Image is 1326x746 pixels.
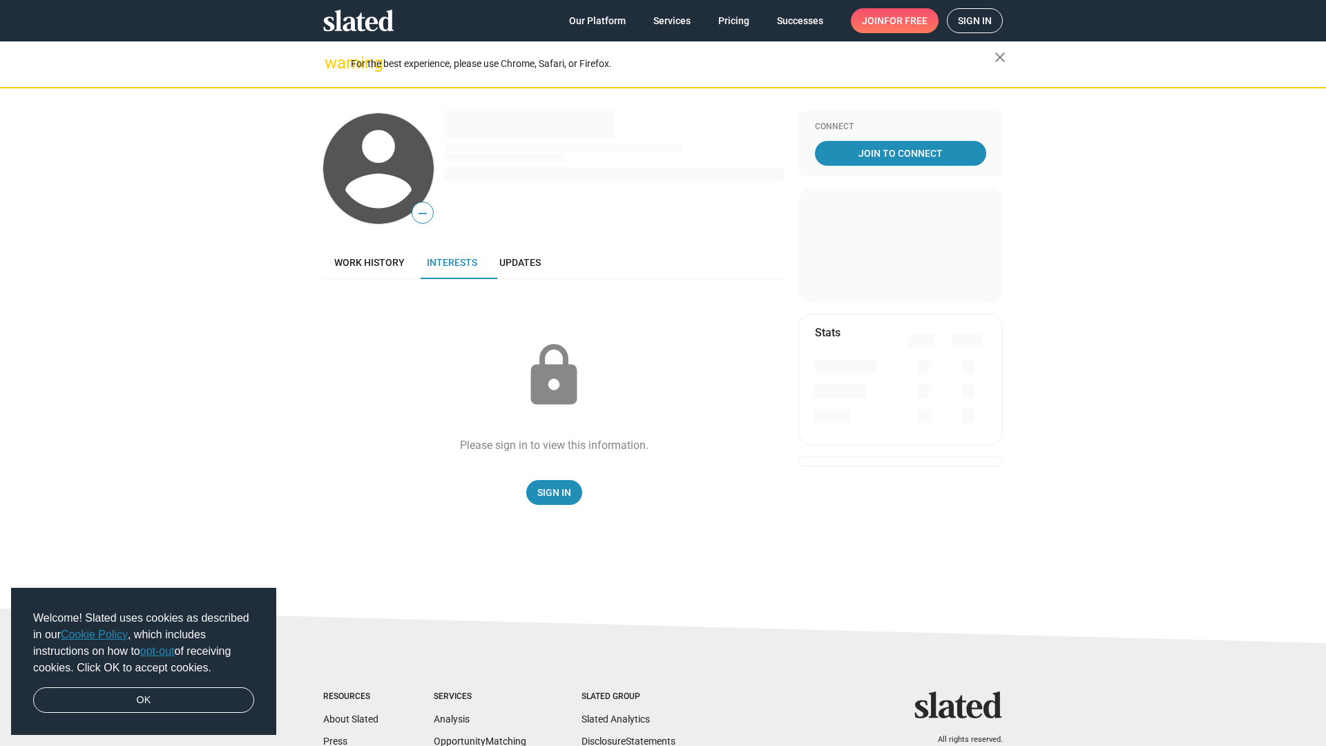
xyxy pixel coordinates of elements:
span: — [412,204,433,222]
div: Please sign in to view this information. [460,438,648,452]
span: Updates [499,257,541,268]
span: Welcome! Slated uses cookies as described in our , which includes instructions on how to of recei... [33,610,254,676]
span: Join To Connect [818,141,983,166]
div: cookieconsent [11,588,276,736]
div: For the best experience, please use Chrome, Safari, or Firefox. [351,55,995,73]
a: Work history [323,246,416,279]
mat-icon: close [992,49,1008,66]
a: Our Platform [558,8,637,33]
div: Connect [815,122,986,133]
span: Interests [427,257,477,268]
span: Work history [334,257,405,268]
a: Services [642,8,702,33]
a: opt-out [140,645,175,657]
span: for free [884,8,928,33]
a: Successes [766,8,834,33]
span: Join [862,8,928,33]
a: dismiss cookie message [33,687,254,714]
div: Resources [323,691,378,702]
div: Slated Group [582,691,675,702]
span: Pricing [718,8,749,33]
span: Services [653,8,691,33]
mat-card-title: Stats [815,325,840,340]
mat-icon: warning [325,55,341,71]
a: Sign in [947,8,1003,33]
div: Services [434,691,526,702]
a: Analysis [434,714,470,725]
a: Slated Analytics [582,714,650,725]
a: Join To Connect [815,141,986,166]
a: Cookie Policy [61,629,128,640]
span: Successes [777,8,823,33]
a: Interests [416,246,488,279]
a: Joinfor free [851,8,939,33]
span: Sign in [958,9,992,32]
span: Sign In [537,480,571,505]
span: Our Platform [569,8,626,33]
a: Updates [488,246,552,279]
mat-icon: lock [519,341,588,410]
a: Pricing [707,8,760,33]
a: Sign In [526,480,582,505]
a: About Slated [323,714,378,725]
